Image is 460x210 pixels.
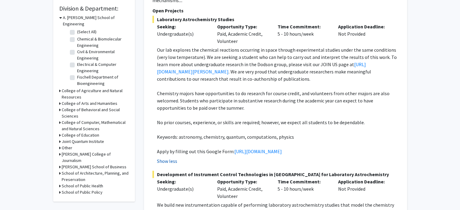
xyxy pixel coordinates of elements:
[152,7,399,14] p: Open Projects
[278,178,329,185] p: Time Commitment:
[334,23,394,45] div: Not Provided
[157,148,399,155] p: Apply by filling out this Google Form:
[63,15,129,27] h3: A. [PERSON_NAME] School of Engineering
[59,5,129,12] h2: Division & Department:
[62,183,103,189] h3: School of Public Health
[213,23,273,45] div: Paid, Academic Credit, Volunteer
[157,90,399,111] p: Chemistry majors have opportunities to do research for course credit, and volunteers from other m...
[157,30,208,37] div: Undergraduate(s)
[152,16,399,23] span: Laboratory Astrochemistry Studies
[217,23,269,30] p: Opportunity Type:
[77,74,127,87] label: Fischell Department of Bioengineering
[157,23,208,30] p: Seeking:
[77,29,96,35] label: (Select All)
[157,46,399,82] p: Our lab explores the chemical reactions occurring in space through experimental studies under the...
[62,189,103,195] h3: School of Public Policy
[157,178,208,185] p: Seeking:
[77,61,127,74] label: Electrical & Computer Engineering
[157,133,399,141] p: Keywords: astronomy, chemistry, quantum, computations, physics
[62,107,129,119] h3: College of Behavioral and Social Sciences
[62,145,72,151] h3: Other
[62,100,117,107] h3: College of Arts and Humanities
[157,185,208,192] div: Undergraduate(s)
[338,178,390,185] p: Application Deadline:
[77,87,127,99] label: Materials Science & Engineering
[5,183,26,205] iframe: Chat
[157,157,177,165] button: Show less
[213,178,273,200] div: Paid, Academic Credit, Volunteer
[273,178,334,200] div: 5 - 10 hours/week
[273,23,334,45] div: 5 - 10 hours/week
[77,49,127,61] label: Civil & Environmental Engineering
[62,132,99,138] h3: College of Education
[157,119,399,126] p: No prior courses, experience, or skills are required; however, we expect all students to be depen...
[334,178,394,200] div: Not Provided
[278,23,329,30] p: Time Commitment:
[234,148,282,154] a: [URL][DOMAIN_NAME]
[62,170,129,183] h3: School of Architecture, Planning, and Preservation
[152,171,399,178] span: Development of Instrument Control Technologies in [GEOGRAPHIC_DATA] for Laboratory Astrochemistry
[62,164,126,170] h3: [PERSON_NAME] School of Business
[77,36,127,49] label: Chemical & Biomolecular Engineering
[62,138,104,145] h3: Joint Quantum Institute
[62,88,129,100] h3: College of Agriculture and Natural Resources
[338,23,390,30] p: Application Deadline:
[217,178,269,185] p: Opportunity Type:
[62,151,129,164] h3: [PERSON_NAME] College of Journalism
[62,119,129,132] h3: College of Computer, Mathematical and Natural Sciences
